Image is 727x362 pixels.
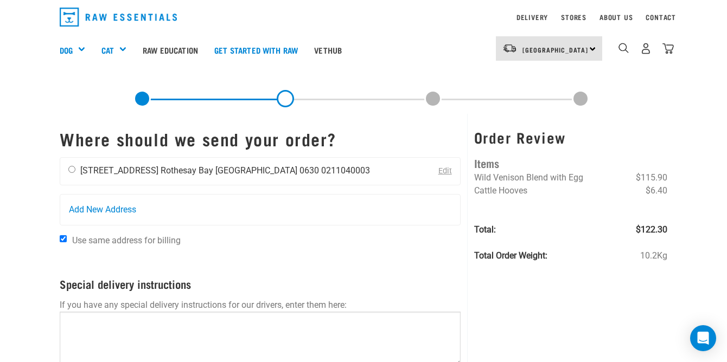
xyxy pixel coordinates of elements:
[502,43,517,53] img: van-moving.png
[690,325,716,351] div: Open Intercom Messenger
[60,235,67,242] input: Use same address for billing
[646,15,676,19] a: Contact
[474,172,583,183] span: Wild Venison Blend with Egg
[640,43,652,54] img: user.png
[636,223,667,236] span: $122.30
[306,28,350,72] a: Vethub
[561,15,586,19] a: Stores
[474,154,667,171] h4: Items
[321,165,370,176] li: 0211040003
[135,28,206,72] a: Raw Education
[60,8,177,27] img: Raw Essentials Logo
[60,277,461,290] h4: Special delivery instructions
[60,195,460,225] a: Add New Address
[474,185,527,196] span: Cattle Hooves
[206,28,306,72] a: Get started with Raw
[101,44,114,56] a: Cat
[516,15,548,19] a: Delivery
[636,171,667,184] span: $115.90
[72,235,181,245] span: Use same address for billing
[600,15,633,19] a: About Us
[522,48,588,51] span: [GEOGRAPHIC_DATA]
[60,129,461,148] h1: Where should we send your order?
[646,184,667,197] span: $6.40
[161,165,213,176] li: Rothesay Bay
[215,165,319,176] li: [GEOGRAPHIC_DATA] 0630
[51,3,676,31] nav: dropdown navigation
[474,224,496,235] strong: Total:
[474,129,667,146] h3: Order Review
[60,44,73,56] a: Dog
[662,43,674,54] img: home-icon@2x.png
[618,43,629,53] img: home-icon-1@2x.png
[640,249,667,262] span: 10.2Kg
[80,165,158,176] li: [STREET_ADDRESS]
[69,203,136,216] span: Add New Address
[60,299,461,312] p: If you have any special delivery instructions for our drivers, enter them here:
[438,166,452,176] a: Edit
[474,250,547,261] strong: Total Order Weight:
